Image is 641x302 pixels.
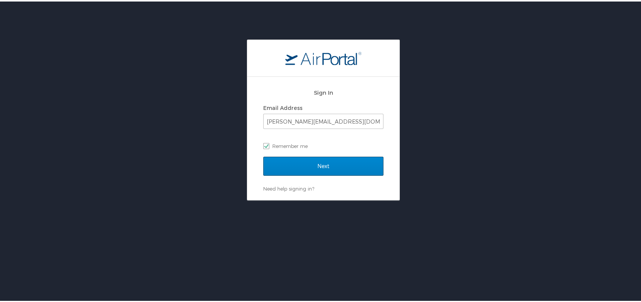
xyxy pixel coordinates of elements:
img: logo [285,50,361,64]
a: Need help signing in? [263,184,314,190]
label: Remember me [263,139,383,150]
h2: Sign In [263,87,383,95]
input: Next [263,155,383,174]
label: Email Address [263,103,302,110]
